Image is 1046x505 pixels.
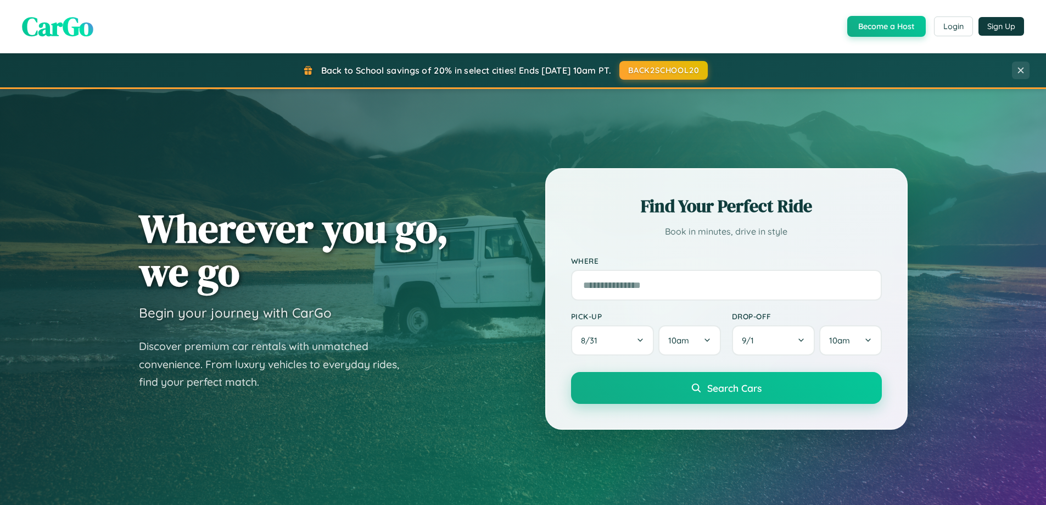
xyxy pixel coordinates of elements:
button: 10am [658,325,720,356]
button: 8/31 [571,325,655,356]
button: Login [934,16,973,36]
label: Where [571,256,882,265]
span: 10am [829,335,850,346]
p: Discover premium car rentals with unmatched convenience. From luxury vehicles to everyday rides, ... [139,337,413,391]
span: Search Cars [707,382,762,394]
p: Book in minutes, drive in style [571,224,882,240]
label: Pick-up [571,312,721,321]
label: Drop-off [732,312,882,321]
button: 10am [819,325,881,356]
span: 8 / 31 [581,335,603,346]
span: 9 / 1 [742,335,759,346]
span: CarGo [22,8,93,45]
button: BACK2SCHOOL20 [619,61,708,80]
span: 10am [668,335,689,346]
button: Search Cars [571,372,882,404]
button: Become a Host [847,16,926,37]
button: Sign Up [978,17,1024,36]
button: 9/1 [732,325,815,356]
span: Back to School savings of 20% in select cities! Ends [DATE] 10am PT. [321,65,611,76]
h3: Begin your journey with CarGo [139,304,332,321]
h2: Find Your Perfect Ride [571,194,882,218]
h1: Wherever you go, we go [139,207,449,293]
